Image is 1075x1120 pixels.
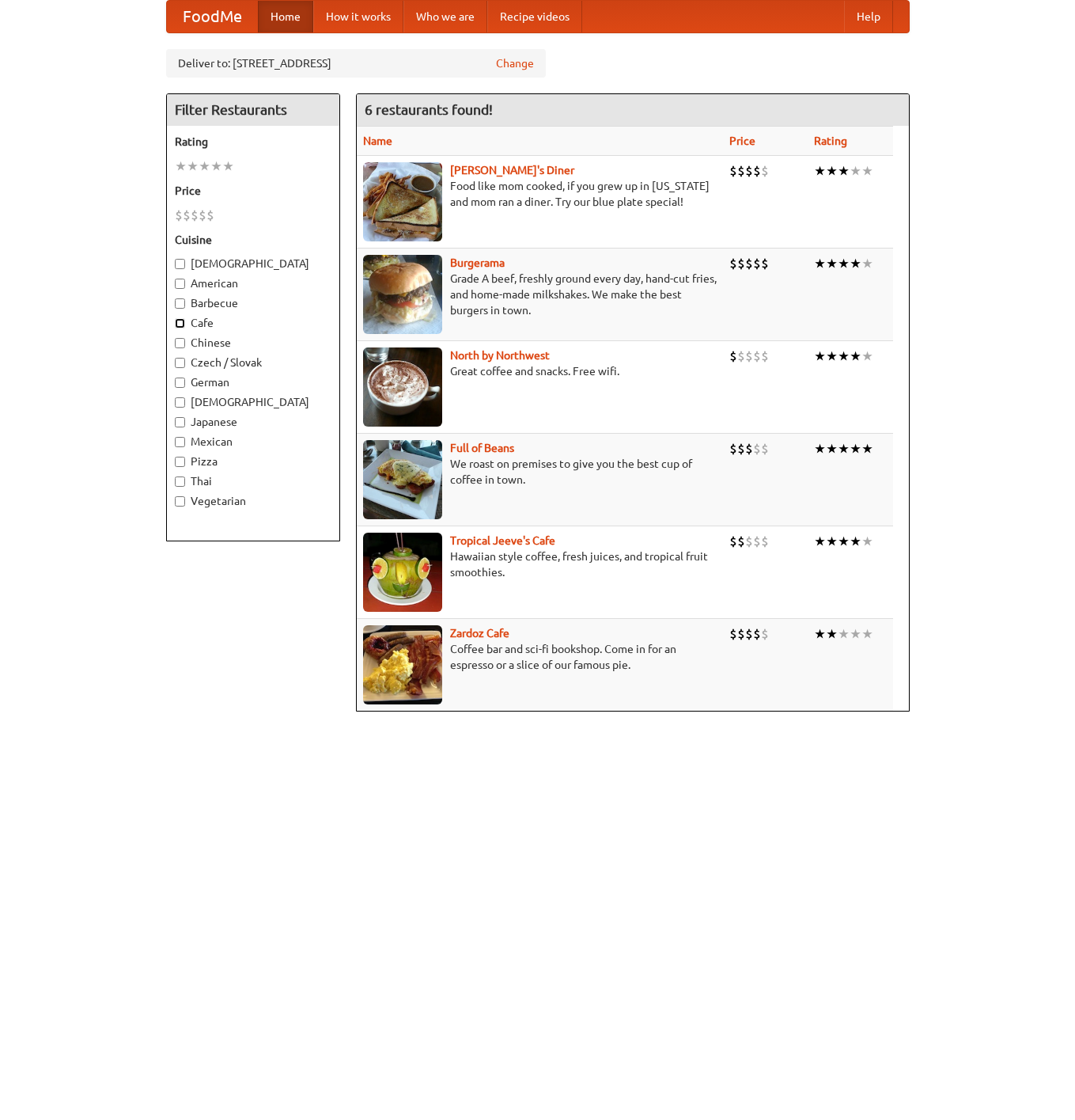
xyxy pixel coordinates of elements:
[175,318,185,328] input: Cafe
[175,207,183,224] li: $
[761,440,769,457] li: $
[166,49,546,78] div: Deliver to: [STREET_ADDRESS]
[363,271,717,318] p: Grade A beef, freshly ground every day, hand-cut fries, and home-made milkshakes. We make the bes...
[745,625,753,643] li: $
[175,355,331,370] label: Czech / Slovak
[258,1,313,32] a: Home
[363,549,717,580] p: Hawaiian style coffee, fresh juices, and tropical fruit smoothies.
[175,473,331,489] label: Thai
[175,414,331,430] label: Japanese
[737,347,745,365] li: $
[814,135,847,147] a: Rating
[363,178,717,210] p: Food like mom cooked, if you grew up in [US_STATE] and mom ran a diner. Try our blue plate special!
[861,625,873,643] li: ★
[745,440,753,457] li: $
[753,347,761,365] li: $
[826,255,838,272] li: ★
[838,255,850,272] li: ★
[175,338,185,348] input: Chinese
[850,625,861,643] li: ★
[850,347,861,365] li: ★
[838,440,850,457] li: ★
[450,256,505,269] b: Burgerama
[753,440,761,457] li: $
[729,440,737,457] li: $
[761,625,769,643] li: $
[191,207,199,224] li: $
[363,456,717,488] p: We roast on premises to give you the best cup of coffee in town.
[175,434,331,450] label: Mexican
[737,440,745,457] li: $
[729,135,755,147] a: Price
[861,440,873,457] li: ★
[450,442,514,454] a: Full of Beans
[363,347,442,427] img: north.jpg
[175,437,185,447] input: Mexican
[729,162,737,180] li: $
[450,349,550,362] a: North by Northwest
[175,394,331,410] label: [DEMOGRAPHIC_DATA]
[175,158,187,175] li: ★
[363,533,442,612] img: jeeves.jpg
[761,533,769,550] li: $
[199,158,210,175] li: ★
[175,476,185,487] input: Thai
[861,255,873,272] li: ★
[761,347,769,365] li: $
[175,335,331,351] label: Chinese
[838,533,850,550] li: ★
[450,534,555,547] b: Tropical Jeeve's Cafe
[838,625,850,643] li: ★
[450,627,509,640] a: Zardoz Cafe
[363,440,442,519] img: beans.jpg
[753,255,761,272] li: $
[175,183,331,199] h5: Price
[175,397,185,408] input: [DEMOGRAPHIC_DATA]
[175,298,185,309] input: Barbecue
[363,255,442,334] img: burgerama.jpg
[175,275,331,291] label: American
[745,255,753,272] li: $
[814,162,826,180] li: ★
[496,55,534,71] a: Change
[844,1,893,32] a: Help
[729,625,737,643] li: $
[737,625,745,643] li: $
[861,533,873,550] li: ★
[850,255,861,272] li: ★
[761,255,769,272] li: $
[826,162,838,180] li: ★
[365,102,493,117] ng-pluralize: 6 restaurants found!
[450,164,574,177] a: [PERSON_NAME]'s Diner
[838,162,850,180] li: ★
[729,347,737,365] li: $
[745,347,753,365] li: $
[175,256,331,271] label: [DEMOGRAPHIC_DATA]
[363,135,392,147] a: Name
[363,641,717,673] p: Coffee bar and sci-fi bookshop. Come in for an espresso or a slice of our famous pie.
[729,533,737,550] li: $
[363,363,717,379] p: Great coffee and snacks. Free wifi.
[175,232,331,248] h5: Cuisine
[850,440,861,457] li: ★
[861,347,873,365] li: ★
[487,1,582,32] a: Recipe videos
[175,295,331,311] label: Barbecue
[761,162,769,180] li: $
[175,315,331,331] label: Cafe
[175,279,185,289] input: American
[363,625,442,704] img: zardoz.jpg
[222,158,234,175] li: ★
[183,207,191,224] li: $
[737,162,745,180] li: $
[814,255,826,272] li: ★
[175,417,185,427] input: Japanese
[737,533,745,550] li: $
[187,158,199,175] li: ★
[175,457,185,467] input: Pizza
[850,162,861,180] li: ★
